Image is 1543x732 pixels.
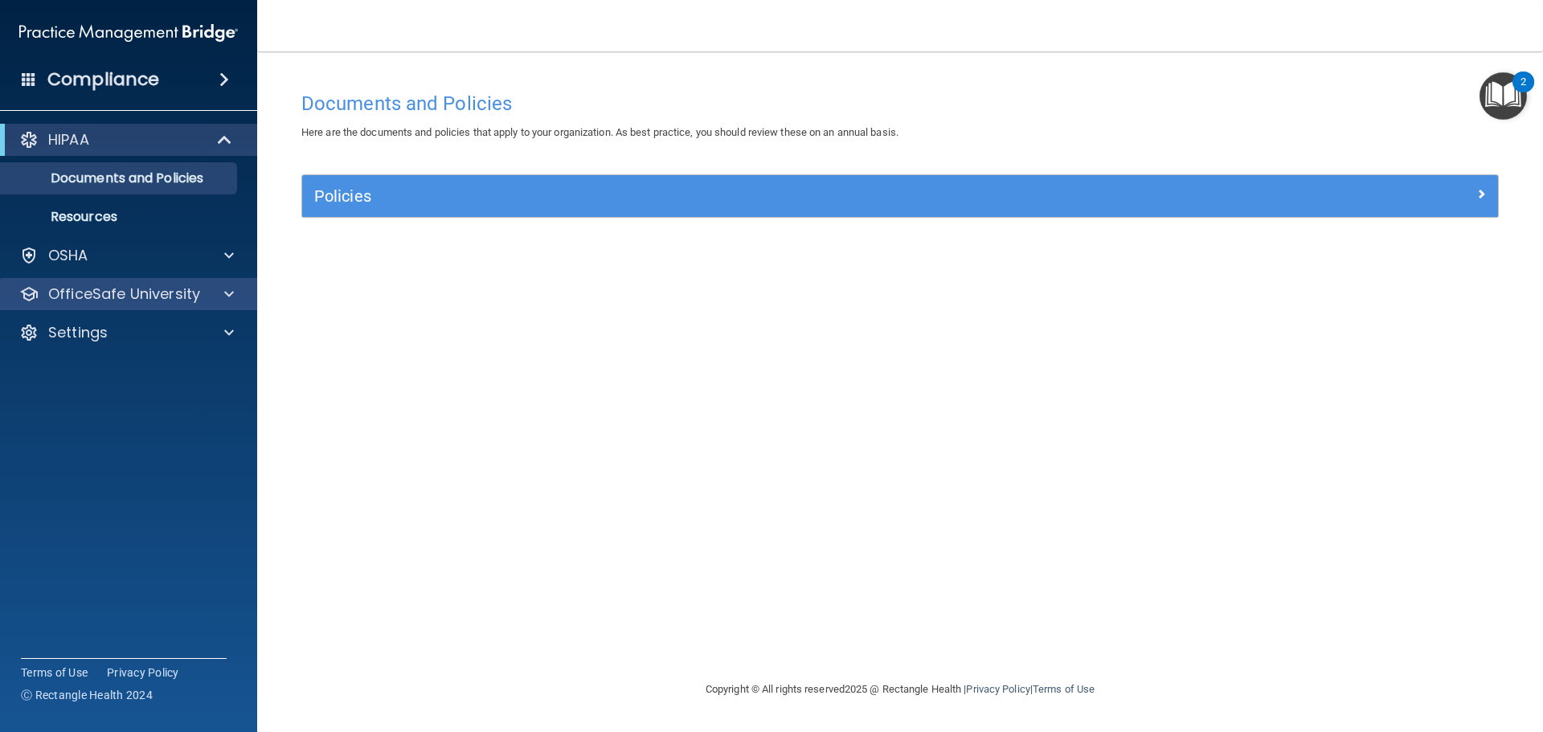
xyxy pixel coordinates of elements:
span: Here are the documents and policies that apply to your organization. As best practice, you should... [301,126,898,138]
a: Settings [19,323,234,342]
a: Privacy Policy [107,665,179,681]
a: OfficeSafe University [19,284,234,304]
h5: Policies [314,187,1187,205]
img: PMB logo [19,17,238,49]
h4: Compliance [47,68,159,91]
p: OSHA [48,246,88,265]
p: HIPAA [48,130,89,149]
a: Terms of Use [1033,683,1095,695]
a: OSHA [19,246,234,265]
button: Open Resource Center, 2 new notifications [1480,72,1527,120]
div: 2 [1520,82,1526,103]
p: OfficeSafe University [48,284,200,304]
iframe: Drift Widget Chat Controller [1265,618,1524,682]
p: Settings [48,323,108,342]
p: Documents and Policies [10,170,230,186]
a: Privacy Policy [966,683,1029,695]
a: Policies [314,183,1486,209]
span: Ⓒ Rectangle Health 2024 [21,687,153,703]
h4: Documents and Policies [301,93,1499,114]
p: Resources [10,209,230,225]
a: HIPAA [19,130,233,149]
div: Copyright © All rights reserved 2025 @ Rectangle Health | | [607,664,1193,715]
a: Terms of Use [21,665,88,681]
